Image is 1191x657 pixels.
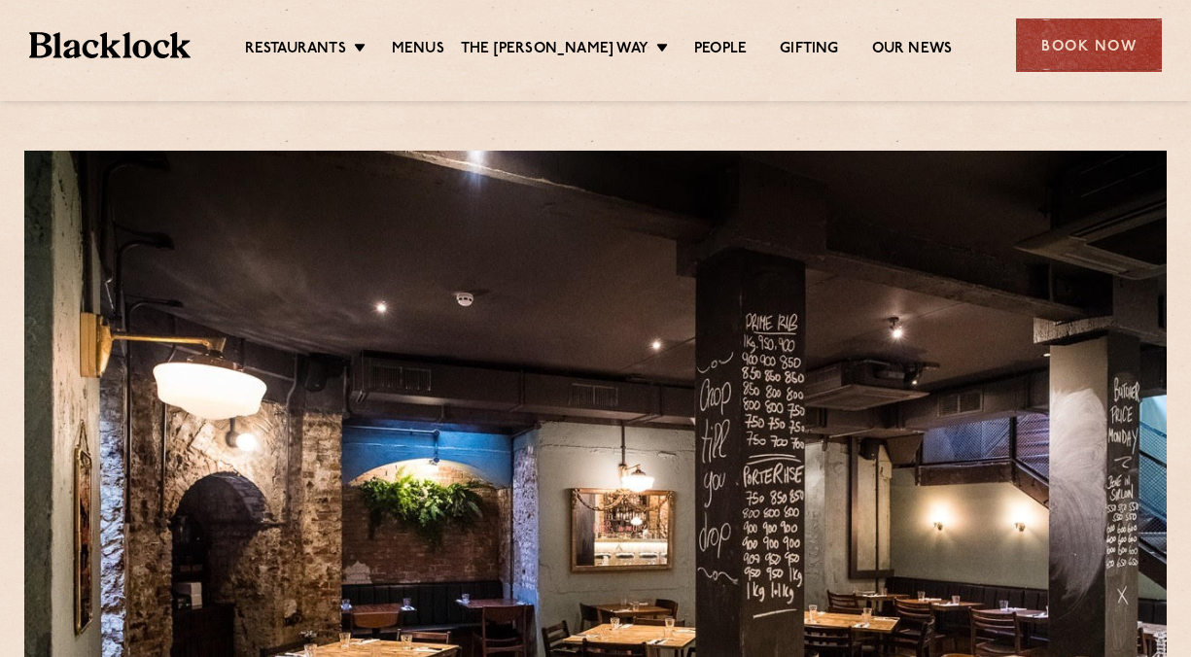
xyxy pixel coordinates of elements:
[29,32,191,59] img: BL_Textured_Logo-footer-cropped.svg
[1016,18,1162,72] div: Book Now
[694,40,747,61] a: People
[872,40,953,61] a: Our News
[392,40,444,61] a: Menus
[780,40,838,61] a: Gifting
[245,40,346,61] a: Restaurants
[461,40,648,61] a: The [PERSON_NAME] Way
